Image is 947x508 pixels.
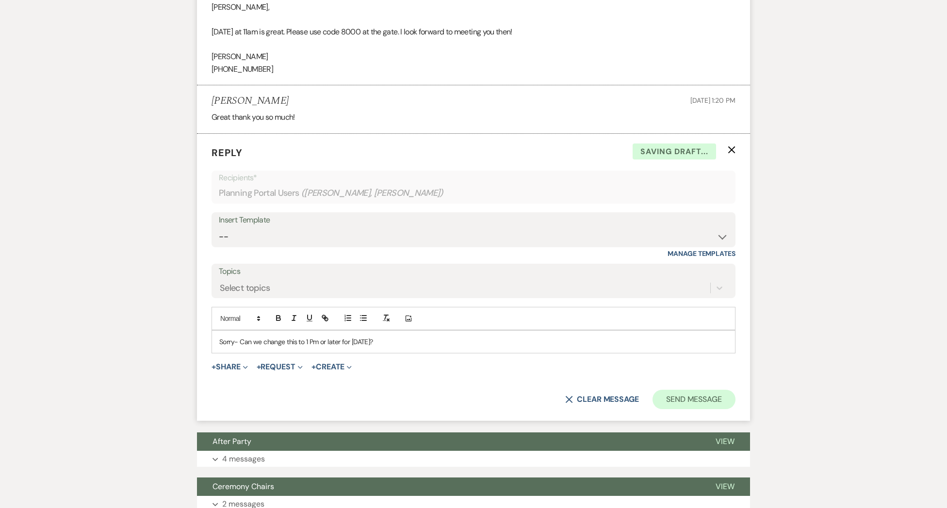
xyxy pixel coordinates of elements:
span: ( [PERSON_NAME], [PERSON_NAME] ) [301,187,444,200]
p: [PHONE_NUMBER] [212,63,735,76]
span: [DATE] 1:20 PM [690,96,735,105]
div: Insert Template [219,213,728,227]
label: Topics [219,265,728,279]
button: Share [212,363,248,371]
a: Manage Templates [668,249,735,258]
p: Sorry- Can we change this to 1 Pm or later for [DATE]? [219,336,728,347]
div: Planning Portal Users [219,184,728,203]
h5: [PERSON_NAME] [212,95,289,107]
button: Send Message [653,390,735,409]
span: Saving draft... [633,143,716,160]
p: 4 messages [222,453,265,465]
span: After Party [212,436,251,446]
p: Recipients* [219,172,728,184]
span: + [257,363,261,371]
p: Great thank you so much! [212,111,735,124]
p: [DATE] at 11am is great. Please use code 8000 at the gate. I look forward to meeting you then! [212,26,735,38]
span: View [716,481,735,492]
p: [PERSON_NAME], [212,1,735,14]
button: Create [311,363,352,371]
button: Request [257,363,303,371]
button: After Party [197,432,700,451]
p: [PERSON_NAME] [212,50,735,63]
button: 4 messages [197,451,750,467]
button: View [700,477,750,496]
span: + [311,363,316,371]
button: Clear message [565,396,639,403]
span: + [212,363,216,371]
div: Select topics [220,281,270,294]
button: View [700,432,750,451]
span: Reply [212,146,243,159]
span: Ceremony Chairs [212,481,274,492]
button: Ceremony Chairs [197,477,700,496]
span: View [716,436,735,446]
